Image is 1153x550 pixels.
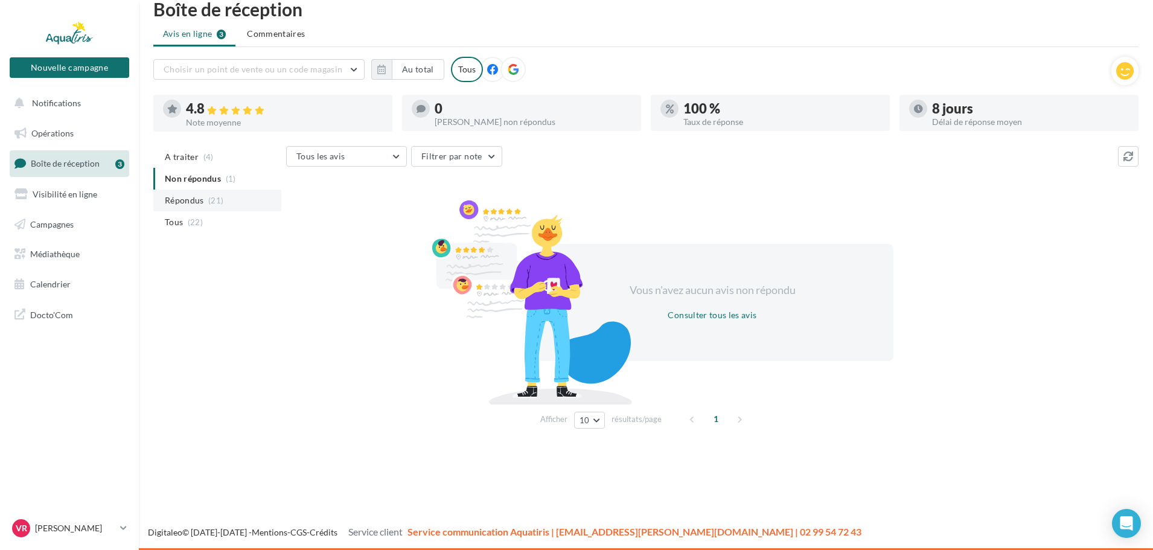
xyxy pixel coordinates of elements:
span: Notifications [32,98,81,108]
span: Visibilité en ligne [33,189,97,199]
span: (21) [208,196,223,205]
span: Choisir un point de vente ou un code magasin [164,64,342,74]
a: Docto'Com [7,302,132,327]
span: Calendrier [30,279,71,289]
button: Consulter tous les avis [663,308,761,322]
span: VR [16,522,27,534]
a: Campagnes [7,212,132,237]
a: Opérations [7,121,132,146]
span: Docto'Com [30,307,73,322]
button: Au total [392,59,444,80]
button: Filtrer par note [411,146,502,167]
span: Service communication Aquatiris | [EMAIL_ADDRESS][PERSON_NAME][DOMAIN_NAME] | 02 99 54 72 43 [407,526,861,537]
div: 4.8 [186,102,383,116]
span: Tous [165,216,183,228]
span: 10 [580,415,590,425]
a: Digitaleo [148,527,182,537]
span: Afficher [540,414,567,425]
span: Opérations [31,128,74,138]
button: 10 [574,412,605,429]
span: Boîte de réception [31,158,100,168]
span: © [DATE]-[DATE] - - - [148,527,861,537]
button: Nouvelle campagne [10,57,129,78]
span: A traiter [165,151,199,163]
span: 1 [706,409,726,429]
div: Taux de réponse [683,118,880,126]
a: Calendrier [7,272,132,297]
button: Choisir un point de vente ou un code magasin [153,59,365,80]
span: Tous les avis [296,151,345,161]
button: Notifications [7,91,127,116]
a: Crédits [310,527,337,537]
span: Médiathèque [30,249,80,259]
button: Au total [371,59,444,80]
a: CGS [290,527,307,537]
div: Tous [451,57,483,82]
span: (4) [203,152,214,162]
span: résultats/page [612,414,662,425]
a: Boîte de réception3 [7,150,132,176]
a: Mentions [252,527,287,537]
span: Campagnes [30,219,74,229]
div: 0 [435,102,631,115]
div: 3 [115,159,124,169]
a: Médiathèque [7,241,132,267]
span: Répondus [165,194,204,206]
div: Note moyenne [186,118,383,127]
div: Vous n'avez aucun avis non répondu [608,283,816,298]
p: [PERSON_NAME] [35,522,115,534]
span: Commentaires [247,28,305,40]
div: Open Intercom Messenger [1112,509,1141,538]
div: 100 % [683,102,880,115]
span: (22) [188,217,203,227]
button: Tous les avis [286,146,407,167]
a: Visibilité en ligne [7,182,132,207]
div: 8 jours [932,102,1129,115]
div: [PERSON_NAME] non répondus [435,118,631,126]
div: Délai de réponse moyen [932,118,1129,126]
span: Service client [348,526,403,537]
a: VR [PERSON_NAME] [10,517,129,540]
